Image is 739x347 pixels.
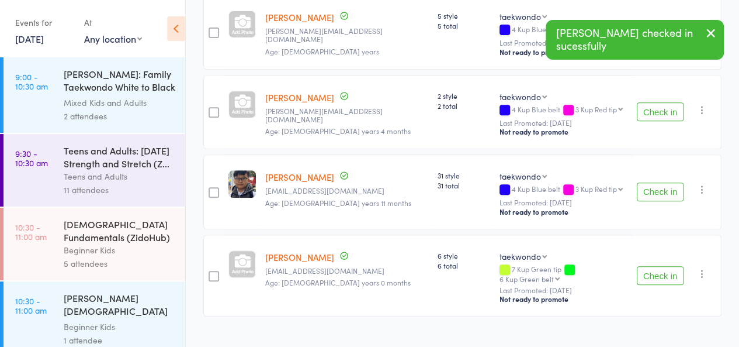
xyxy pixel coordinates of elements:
time: 9:00 - 10:30 am [15,72,48,91]
time: 10:30 - 11:00 am [15,296,47,315]
div: Not ready to promote [499,127,627,136]
small: Last Promoted: [DATE] [499,286,627,294]
span: Age: [DEMOGRAPHIC_DATA] years [265,46,379,56]
button: Check in [637,102,684,121]
div: Any location [84,32,142,45]
div: taekwondo [499,250,541,262]
a: [DATE] [15,32,44,45]
small: louiselee_us@yahoo.com [265,27,428,44]
small: wslouise@hotmail.com [265,267,428,275]
div: 3 Kup Red tip [575,105,617,113]
button: Check in [637,266,684,285]
div: 11 attendees [64,183,175,197]
div: 4 Kup Blue belt [499,25,627,35]
span: Age: [DEMOGRAPHIC_DATA] years 4 months [265,126,411,136]
button: Check in [637,183,684,201]
span: 31 style [438,170,490,180]
span: 6 style [438,250,490,260]
span: 5 style [438,11,490,20]
div: Mixed Kids and Adults [64,96,175,109]
div: [PERSON_NAME] [DEMOGRAPHIC_DATA] Fundamentals [64,291,175,320]
div: taekwondo [499,11,541,22]
span: 2 total [438,101,490,111]
span: 5 total [438,20,490,30]
div: [PERSON_NAME]: Family Taekwondo White to Black Belt [64,67,175,96]
div: Beginner Kids [64,243,175,257]
small: louiselee_us@yahoo.com [265,107,428,124]
span: Age: [DEMOGRAPHIC_DATA] years 0 months [265,277,411,287]
a: [PERSON_NAME] [265,251,334,263]
a: [PERSON_NAME] [265,171,334,183]
div: 5 attendees [64,257,175,270]
div: taekwondo [499,170,541,182]
div: At [84,13,142,32]
div: 4 Kup Blue belt [499,105,627,115]
img: image1654140357.png [228,170,256,198]
a: 10:30 -11:00 am[DEMOGRAPHIC_DATA] Fundamentals (ZidoHub)Beginner Kids5 attendees [4,208,185,280]
div: Teens and Adults: [DATE] Strength and Stretch (Z... [64,144,175,170]
span: Age: [DEMOGRAPHIC_DATA] years 11 months [265,198,411,208]
div: 2 attendees [64,109,175,123]
div: Not ready to promote [499,47,627,57]
div: 3 Kup Red tip [575,185,617,193]
span: 31 total [438,180,490,190]
div: Not ready to promote [499,294,627,304]
a: 9:30 -10:30 amTeens and Adults: [DATE] Strength and Stretch (Z...Teens and Adults11 attendees [4,134,185,207]
div: Teens and Adults [64,170,175,183]
span: 6 total [438,260,490,270]
div: [PERSON_NAME] checked in sucessfully [546,20,724,60]
div: Beginner Kids [64,320,175,334]
time: 10:30 - 11:00 am [15,222,47,241]
time: 9:30 - 10:30 am [15,149,48,167]
div: 6 Kup Green belt [499,275,554,283]
small: Last Promoted: [DATE] [499,39,627,47]
div: taekwondo [499,91,541,102]
div: 4 Kup Blue belt [499,185,627,195]
span: 2 style [438,91,490,101]
div: [DEMOGRAPHIC_DATA] Fundamentals (ZidoHub) [64,218,175,243]
div: 7 Kup Green tip [499,265,627,283]
a: [PERSON_NAME] [265,11,334,23]
small: sherrytsaiyh@gmail.com [265,187,428,195]
small: Last Promoted: [DATE] [499,119,627,127]
div: Events for [15,13,72,32]
a: [PERSON_NAME] [265,91,334,104]
div: Not ready to promote [499,207,627,217]
a: 9:00 -10:30 am[PERSON_NAME]: Family Taekwondo White to Black BeltMixed Kids and Adults2 attendees [4,57,185,133]
small: Last Promoted: [DATE] [499,198,627,207]
div: 1 attendee [64,334,175,347]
